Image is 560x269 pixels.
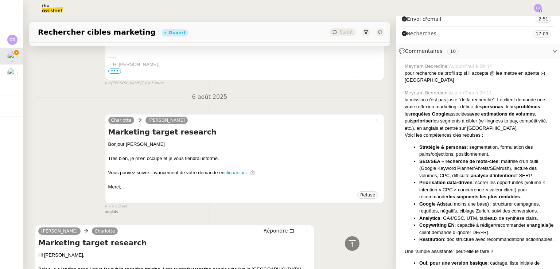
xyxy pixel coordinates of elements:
span: Statut [339,30,353,35]
strong: avec estimations de volumes [469,111,535,117]
small: [PERSON_NAME] [105,80,164,86]
strong: les segments les plus rentables [448,194,520,199]
strong: anglais [532,222,548,228]
span: : [541,31,543,36]
span: Rechercher cibles marketing [38,28,156,36]
h4: Marketing target research [38,238,311,248]
span: anglais [105,210,118,214]
span: Aujourd’hui à 09:44 [449,63,493,70]
strong: Google Ads [419,201,446,207]
strong: Stratégie & personas [419,144,467,150]
a: [PERSON_NAME] [38,228,81,234]
li: (au moins une base) : structurer campagnes, requêtes, négatifs, ciblage Zurich, suivi des convers... [419,200,554,215]
h4: Marketing target research [108,127,381,137]
img: users%2F1KZeGoDA7PgBs4M3FMhJkcSWXSs1%2Favatar%2F872c3928-ebe4-491f-ae76-149ccbe264e1 [7,68,17,78]
li: : maîtrise d’un outil (Google Keyword Planner/Ahrefs/SEMrush), lecture des volumes, CPC, difficul... [419,158,554,179]
strong: Copywriting EN [419,222,455,228]
li: : doc structuré avec recommandations actionnables. [419,236,554,243]
li: : scorer les opportunités (volume × intention × CPC × concurrence × valeur client) pour recommand... [419,179,554,200]
strong: Restitution [419,237,444,242]
li: : segmentation, formulation des pains/objections, positionnement. [419,144,554,158]
span: 09 [543,31,548,36]
span: par [105,80,111,86]
strong: prioriser [413,118,433,124]
span: il y a 5 jours [105,203,127,210]
span: : [541,16,543,22]
span: 💬 [399,48,462,54]
div: Hi [PERSON_NAME], [113,61,381,68]
label: ••• [108,41,121,46]
span: Charlotte [95,229,115,234]
div: pour recherche de profil stp si il accepte @ lea mettre en attente ;-) [GEOGRAPHIC_DATA] [405,70,554,84]
strong: problèmes [516,104,540,109]
div: Voici les compétences clés requises : [405,132,554,139]
nz-tag: 10 [447,48,459,55]
span: Aujourd’hui à 09:11 [449,90,493,96]
span: ••• [108,69,121,74]
a: [PERSON_NAME] [145,117,188,124]
span: Refusé [360,192,375,198]
span: Charlotte [111,118,132,123]
img: users%2FYQzvtHxFwHfgul3vMZmAPOQmiRm1%2Favatar%2Fbenjamin-delahaye_m.png [7,51,17,62]
strong: Analytics [419,215,440,221]
div: Bonjour [PERSON_NAME] [108,141,381,148]
div: Merci, [108,183,381,191]
strong: Oui, pour une version basique [419,260,487,266]
img: svg [534,4,542,12]
span: 51 [543,16,548,22]
div: Ouvert [169,31,186,35]
div: Hi [PERSON_NAME], [38,252,311,259]
div: Une “simple assistante” peut-elle le faire ? [405,248,554,255]
button: Répondre [261,227,297,235]
img: svg [7,35,17,45]
span: Répondre [263,227,288,234]
strong: SEO/SEA – recherche de mots-clés [419,159,498,164]
div: Below is a landing page I have for public speaking training. I am currently targeting people who ... [113,75,381,89]
span: Meyriam Bedredine [405,63,449,70]
nz-tag: 17 [533,30,551,38]
span: Recherches [402,30,436,38]
div: Vous pouvez suivre l'avancement de votre demande en . ⏱️ [108,169,381,176]
span: Commentaires [405,48,442,54]
span: Meyriam Bedredine [405,90,449,96]
li: : GA4/GSC, UTM, tableaux de synthèse clairs. [419,215,554,222]
div: la mission n’est pas juste “de la recherche”. Le client demande une vraie réflexion marketing : d... [405,96,554,132]
nz-tag: 2 [536,15,551,23]
li: : capacité à rédiger/recommander en (le client demande d’ignorer DE/FR). [419,222,554,236]
div: 💬Commentaires 10 [396,44,560,58]
span: Envoi d'email [402,15,441,23]
div: Très bien, je m'en occupe et je vous tiendrai informé. [108,155,381,162]
span: il y a 5 jours [141,80,163,86]
strong: personas [482,104,503,109]
a: cliquant ici [225,170,247,175]
span: 6 août 2025 [186,92,233,102]
strong: Priorisation data-driven [419,180,472,185]
div: ----- [108,54,381,61]
strong: requêtes Google [411,111,448,117]
strong: analyse d’intention [471,173,514,178]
